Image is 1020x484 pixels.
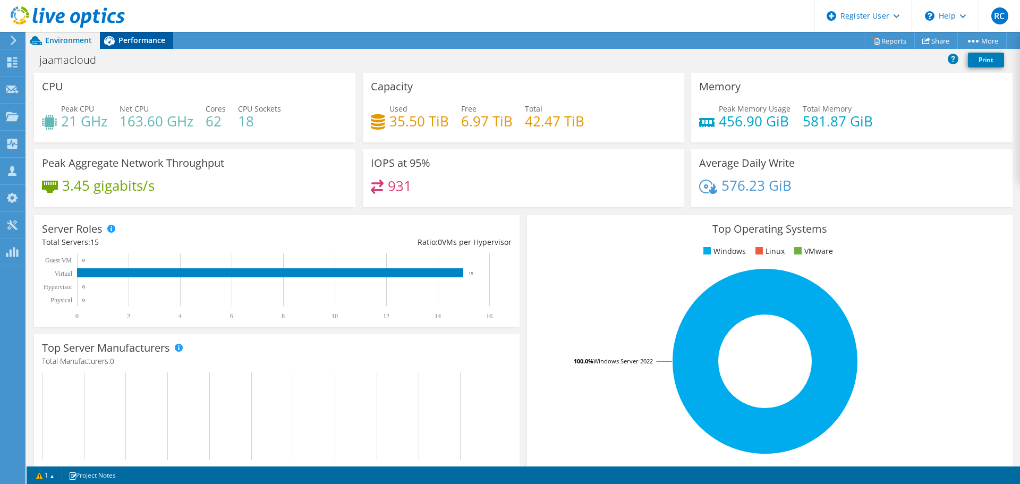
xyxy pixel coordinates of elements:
h4: 6.97 TiB [461,115,513,127]
h3: Top Server Manufacturers [42,342,170,354]
a: 1 [29,469,62,482]
text: 16 [486,312,492,320]
span: Peak Memory Usage [719,104,790,114]
h3: Server Roles [42,223,103,235]
h4: 163.60 GHz [120,115,193,127]
a: Reports [864,32,915,49]
text: 6 [230,312,233,320]
span: Performance [118,35,165,45]
text: 8 [282,312,285,320]
a: Project Notes [61,469,123,482]
text: 0 [82,284,85,290]
h4: 42.47 TiB [525,115,584,127]
text: 0 [75,312,79,320]
text: 12 [383,312,389,320]
text: 0 [82,298,85,303]
h4: 576.23 GiB [721,180,792,191]
svg: \n [925,11,934,21]
a: Share [914,32,958,49]
span: RC [991,7,1008,24]
h3: Capacity [371,81,413,92]
h4: 21 GHz [61,115,107,127]
h4: 62 [206,115,226,127]
div: Ratio: VMs per Hypervisor [277,236,512,248]
li: Windows [701,245,746,257]
span: Net CPU [120,104,149,114]
tspan: Windows Server 2022 [593,357,653,365]
text: Virtual [55,270,73,277]
text: 10 [331,312,338,320]
text: 0 [82,258,85,263]
h3: Memory [699,81,741,92]
h3: Peak Aggregate Network Throughput [42,157,224,169]
a: Print [968,53,1004,67]
span: Environment [45,35,92,45]
h1: jaamacloud [35,54,113,66]
text: 14 [435,312,441,320]
span: Peak CPU [61,104,94,114]
span: Free [461,104,477,114]
text: 2 [127,312,130,320]
span: 0 [438,237,442,247]
text: Physical [50,296,72,304]
li: Linux [753,245,785,257]
span: Total [525,104,542,114]
h4: 35.50 TiB [389,115,449,127]
text: Guest VM [45,257,72,264]
h3: CPU [42,81,63,92]
h3: Top Operating Systems [535,223,1005,235]
h4: 581.87 GiB [803,115,873,127]
text: 15 [469,271,474,276]
h4: 3.45 gigabits/s [62,180,155,191]
div: Total Servers: [42,236,277,248]
a: More [957,32,1007,49]
span: Used [389,104,407,114]
h4: 456.90 GiB [719,115,790,127]
li: VMware [792,245,833,257]
h3: IOPS at 95% [371,157,430,169]
h4: 18 [238,115,281,127]
h4: Total Manufacturers: [42,355,512,367]
span: Total Memory [803,104,852,114]
h3: Average Daily Write [699,157,795,169]
text: 4 [178,312,182,320]
text: Hypervisor [44,283,72,291]
span: CPU Sockets [238,104,281,114]
tspan: 100.0% [574,357,593,365]
span: Cores [206,104,226,114]
span: 0 [110,356,114,366]
span: 15 [90,237,99,247]
h4: 931 [388,180,412,192]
